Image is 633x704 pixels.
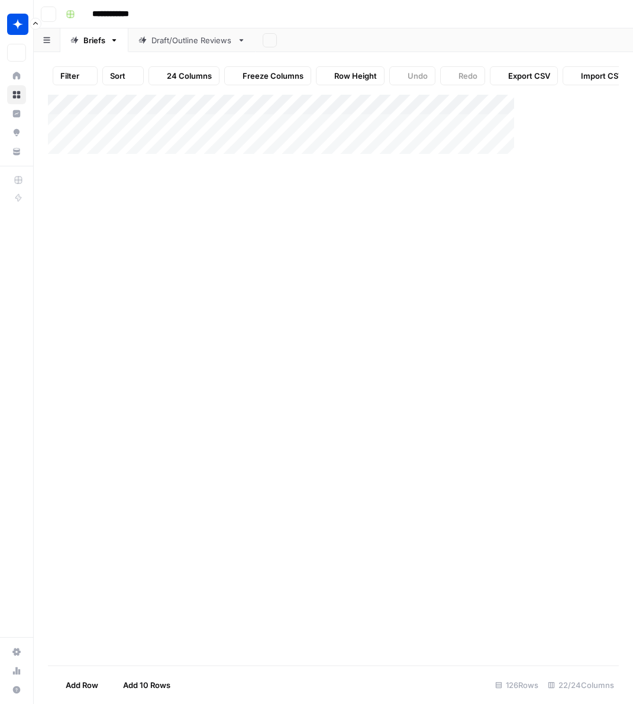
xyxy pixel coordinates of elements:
[7,680,26,699] button: Help + Support
[490,676,543,695] div: 126 Rows
[83,34,105,46] div: Briefs
[224,66,311,85] button: Freeze Columns
[66,679,98,691] span: Add Row
[7,9,26,39] button: Workspace: Wiz
[408,70,428,82] span: Undo
[563,66,631,85] button: Import CSV
[389,66,435,85] button: Undo
[53,66,98,85] button: Filter
[581,70,624,82] span: Import CSV
[102,66,144,85] button: Sort
[334,70,377,82] span: Row Height
[7,661,26,680] a: Usage
[7,142,26,161] a: Your Data
[458,70,477,82] span: Redo
[440,66,485,85] button: Redo
[151,34,232,46] div: Draft/Outline Reviews
[7,104,26,123] a: Insights
[7,642,26,661] a: Settings
[543,676,619,695] div: 22/24 Columns
[7,14,28,35] img: Wiz Logo
[7,85,26,104] a: Browse
[7,66,26,85] a: Home
[167,70,212,82] span: 24 Columns
[128,28,256,52] a: Draft/Outline Reviews
[123,679,170,691] span: Add 10 Rows
[243,70,303,82] span: Freeze Columns
[490,66,558,85] button: Export CSV
[508,70,550,82] span: Export CSV
[110,70,125,82] span: Sort
[316,66,385,85] button: Row Height
[7,123,26,142] a: Opportunities
[48,676,105,695] button: Add Row
[60,28,128,52] a: Briefs
[105,676,177,695] button: Add 10 Rows
[60,70,79,82] span: Filter
[148,66,219,85] button: 24 Columns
